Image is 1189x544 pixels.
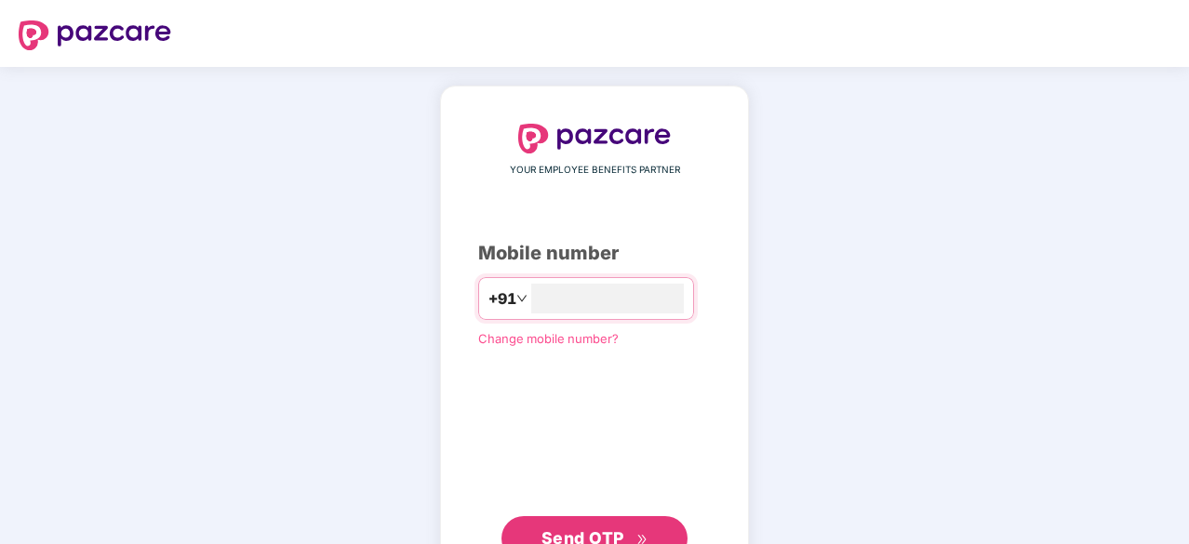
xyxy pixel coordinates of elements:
img: logo [19,20,171,50]
span: +91 [488,287,516,311]
span: YOUR EMPLOYEE BENEFITS PARTNER [510,163,680,178]
span: down [516,293,528,304]
img: logo [518,124,671,153]
div: Mobile number [478,239,711,268]
a: Change mobile number? [478,331,619,346]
